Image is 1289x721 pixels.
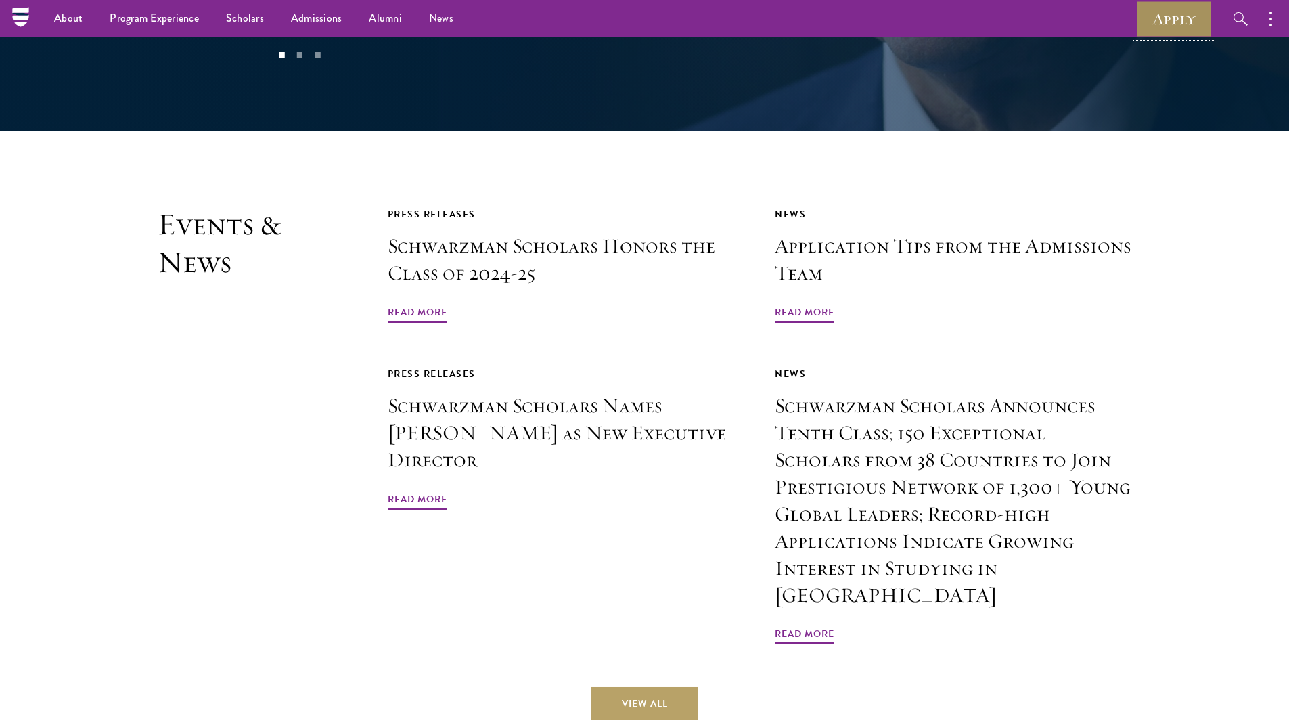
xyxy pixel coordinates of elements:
span: Read More [775,626,834,647]
div: Press Releases [388,366,745,383]
span: Read More [388,491,447,512]
a: Press Releases Schwarzman Scholars Honors the Class of 2024-25 Read More [388,206,745,325]
div: News [775,206,1132,223]
div: News [775,366,1132,383]
h2: Events & News [158,206,320,647]
a: Press Releases Schwarzman Scholars Names [PERSON_NAME] as New Executive Director Read More [388,366,745,512]
h3: Schwarzman Scholars Names [PERSON_NAME] as New Executive Director [388,393,745,474]
h3: Schwarzman Scholars Honors the Class of 2024-25 [388,233,745,287]
a: News Schwarzman Scholars Announces Tenth Class; 150 Exceptional Scholars from 38 Countries to Joi... [775,366,1132,647]
span: Read More [775,304,834,325]
a: View All [591,687,698,720]
h3: Schwarzman Scholars Announces Tenth Class; 150 Exceptional Scholars from 38 Countries to Join Pre... [775,393,1132,609]
button: 2 of 3 [291,46,309,64]
h3: Application Tips from the Admissions Team [775,233,1132,287]
div: Press Releases [388,206,745,223]
button: 1 of 3 [273,46,290,64]
span: Read More [388,304,447,325]
button: 3 of 3 [309,46,326,64]
a: News Application Tips from the Admissions Team Read More [775,206,1132,325]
